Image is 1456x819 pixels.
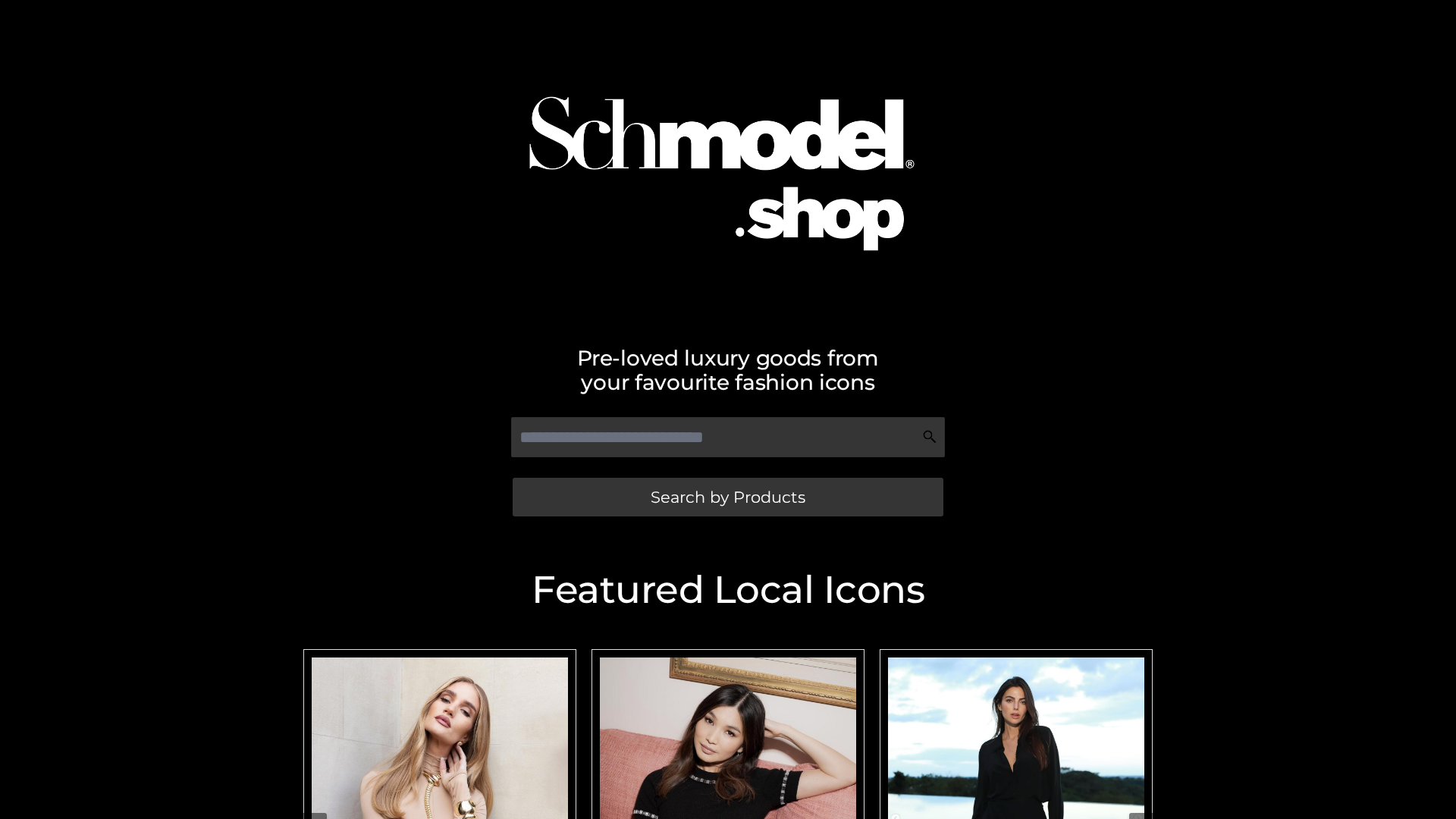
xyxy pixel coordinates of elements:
h2: Pre-loved luxury goods from your favourite fashion icons [296,346,1160,394]
span: Search by Products [651,489,805,505]
a: Search by Products [513,478,943,516]
img: Search Icon [922,429,937,444]
h2: Featured Local Icons​ [296,571,1160,609]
